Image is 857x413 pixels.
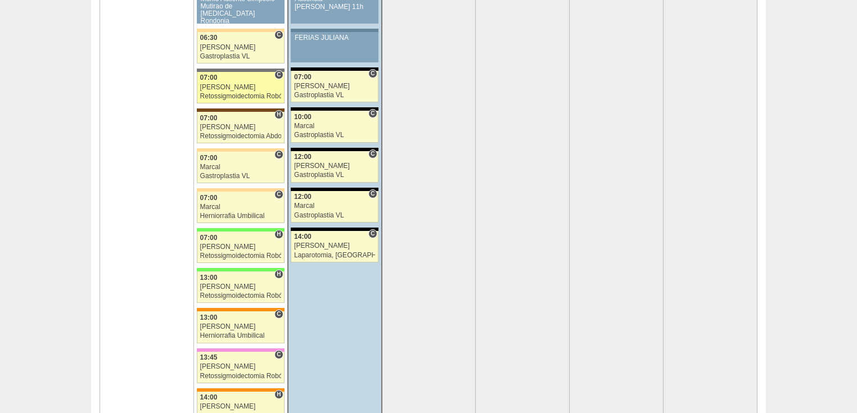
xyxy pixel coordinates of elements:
div: [PERSON_NAME] [200,124,281,131]
span: Consultório [368,229,377,238]
span: 07:00 [200,194,218,202]
div: Retossigmoidectomia Robótica [200,292,281,299]
div: Gastroplastia VL [294,171,375,179]
span: Consultório [274,190,283,199]
a: C 12:00 Marcal Gastroplastia VL [291,191,378,223]
a: H 13:00 [PERSON_NAME] Retossigmoidectomia Robótica [197,271,285,303]
span: Consultório [368,149,377,158]
div: Retossigmoidectomia Robótica [200,252,281,260]
span: Consultório [274,70,283,79]
div: [PERSON_NAME] [294,83,375,90]
span: Consultório [368,69,377,78]
div: [PERSON_NAME] [200,44,281,51]
div: Marcal [200,203,281,211]
span: Consultório [368,189,377,198]
div: Marcal [294,122,375,130]
a: C 12:00 [PERSON_NAME] Gastroplastia VL [291,151,378,183]
div: Key: Bartira [197,188,285,192]
span: Consultório [274,30,283,39]
div: Key: São Luiz - SCS [197,388,285,392]
a: C 07:00 Marcal Gastroplastia VL [197,152,285,183]
span: Consultório [274,310,283,319]
span: 13:00 [200,274,218,282]
div: Key: Aviso [291,29,378,32]
a: H 07:00 [PERSON_NAME] Retossigmoidectomia Abdominal VL [197,112,285,143]
div: [PERSON_NAME] [200,283,281,291]
a: C 14:00 [PERSON_NAME] Laparotomia, [GEOGRAPHIC_DATA], Drenagem, Bridas VL [291,231,378,262]
span: Hospital [274,270,283,279]
div: Gastroplastia VL [200,173,281,180]
div: Retossigmoidectomia Robótica [200,93,281,100]
span: 13:45 [200,353,218,361]
div: Gastroplastia VL [294,131,375,139]
span: 14:00 [294,233,312,240]
div: Key: Brasil [197,268,285,271]
span: 12:00 [294,153,312,161]
a: C 07:00 Marcal Herniorrafia Umbilical [197,192,285,223]
span: Hospital [274,390,283,399]
span: Consultório [368,109,377,118]
div: Key: Blanc [291,148,378,151]
span: 07:00 [200,114,218,122]
span: 07:00 [200,154,218,162]
div: [PERSON_NAME] [200,243,281,251]
div: Gastroplastia VL [294,92,375,99]
div: Key: São Luiz - SCS [197,308,285,311]
a: C 07:00 [PERSON_NAME] Retossigmoidectomia Robótica [197,72,285,103]
div: Key: Blanc [291,188,378,191]
div: Marcal [294,202,375,210]
span: Hospital [274,230,283,239]
span: Consultório [274,350,283,359]
div: Key: Blanc [291,107,378,111]
div: Key: Santa Joana [197,108,285,112]
div: [PERSON_NAME] [294,162,375,170]
div: Retossigmoidectomia Robótica [200,373,281,380]
a: C 07:00 [PERSON_NAME] Gastroplastia VL [291,71,378,102]
span: 12:00 [294,193,312,201]
div: Gastroplastia VL [294,212,375,219]
span: 07:00 [200,74,218,81]
span: 13:00 [200,314,218,321]
a: FERIAS JULIANA [291,32,378,62]
div: Herniorrafia Umbilical [200,212,281,220]
div: [PERSON_NAME] [200,84,281,91]
div: Retossigmoidectomia Abdominal VL [200,133,281,140]
div: Key: Bartira [197,148,285,152]
span: Hospital [274,110,283,119]
div: Key: Blanc [291,228,378,231]
div: Key: Bartira [197,29,285,32]
div: [PERSON_NAME] [200,363,281,370]
a: C 13:45 [PERSON_NAME] Retossigmoidectomia Robótica [197,352,285,383]
div: Key: Brasil [197,228,285,232]
a: H 07:00 [PERSON_NAME] Retossigmoidectomia Robótica [197,232,285,263]
span: 07:00 [200,234,218,242]
div: Marcal [200,164,281,171]
div: Herniorrafia Umbilical [200,332,281,339]
div: Key: Blanc [291,67,378,71]
div: Key: Albert Einstein [197,348,285,352]
div: [PERSON_NAME] [200,403,281,410]
a: C 06:30 [PERSON_NAME] Gastroplastia VL [197,32,285,63]
div: Key: Santa Catarina [197,69,285,72]
a: C 13:00 [PERSON_NAME] Herniorrafia Umbilical [197,311,285,343]
span: 10:00 [294,113,312,121]
div: FERIAS JULIANA [295,34,375,42]
span: Consultório [274,150,283,159]
a: C 10:00 Marcal Gastroplastia VL [291,111,378,142]
div: [PERSON_NAME] [200,323,281,330]
div: Laparotomia, [GEOGRAPHIC_DATA], Drenagem, Bridas VL [294,252,375,259]
span: 06:30 [200,34,218,42]
span: 14:00 [200,393,218,401]
div: [PERSON_NAME] [294,242,375,249]
div: Gastroplastia VL [200,53,281,60]
span: 07:00 [294,73,312,81]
